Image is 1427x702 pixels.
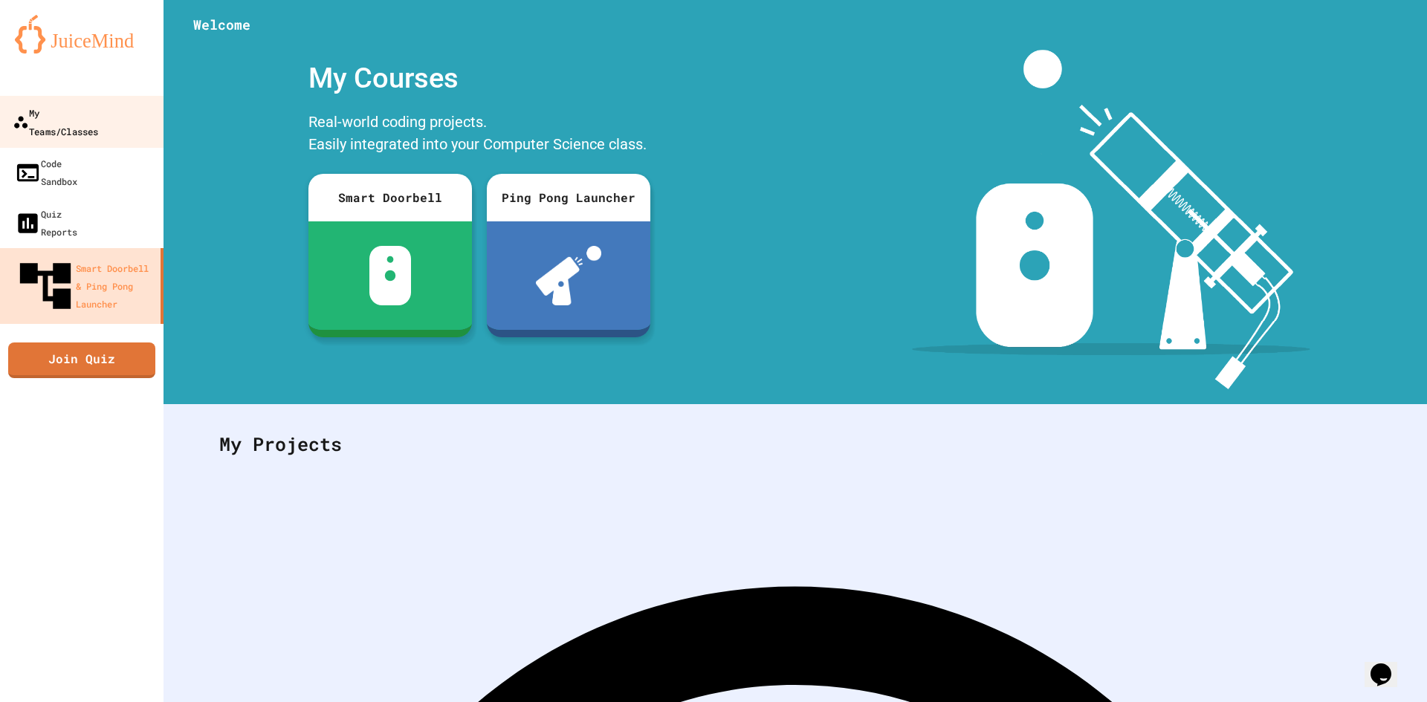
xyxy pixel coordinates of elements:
[15,205,77,241] div: Quiz Reports
[204,415,1386,473] div: My Projects
[369,246,412,305] img: sdb-white.svg
[301,107,658,163] div: Real-world coding projects. Easily integrated into your Computer Science class.
[301,50,658,107] div: My Courses
[8,342,155,378] a: Join Quiz
[15,15,149,53] img: logo-orange.svg
[536,246,602,305] img: ppl-with-ball.png
[487,174,650,221] div: Ping Pong Launcher
[15,155,77,190] div: Code Sandbox
[15,256,155,316] div: Smart Doorbell & Ping Pong Launcher
[1365,643,1412,687] iframe: chat widget
[13,103,98,140] div: My Teams/Classes
[912,50,1310,389] img: banner-image-my-projects.png
[308,174,472,221] div: Smart Doorbell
